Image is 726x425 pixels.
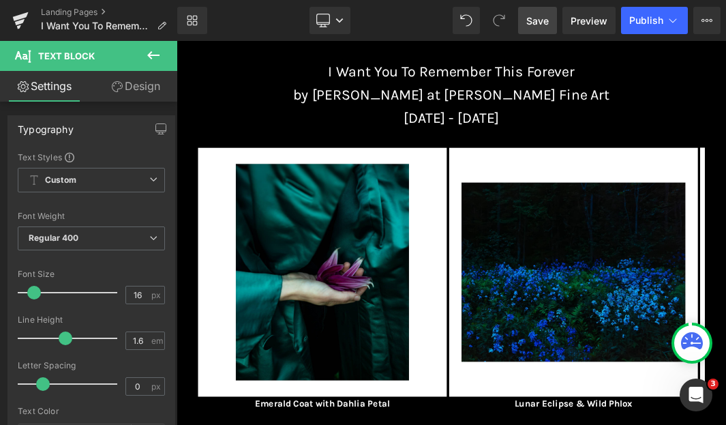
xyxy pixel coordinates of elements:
[45,175,76,186] b: Custom
[18,269,165,279] div: Font Size
[91,71,180,102] a: Design
[151,382,163,391] span: px
[18,315,165,325] div: Line Height
[41,20,151,31] span: I Want You To Remember This Forever by [PERSON_NAME]
[38,50,95,61] span: Text Block
[228,33,597,59] span: I Want You To Remember This Forever
[18,407,165,416] div: Text Color
[29,233,79,243] b: Regular 400
[18,211,165,221] div: Font Weight
[342,103,484,128] span: [DATE] - [DATE]
[680,379,712,411] iframe: Intercom live chat
[41,7,177,18] a: Landing Pages
[485,7,513,34] button: Redo
[629,15,663,26] span: Publish
[18,361,165,370] div: Letter Spacing
[621,7,688,34] button: Publish
[708,379,719,390] span: 3
[453,7,480,34] button: Undo
[526,14,549,28] span: Save
[151,291,163,299] span: px
[151,336,163,345] span: em
[177,7,207,34] a: New Library
[693,7,721,34] button: More
[18,151,165,162] div: Text Styles
[562,7,616,34] a: Preview
[175,68,650,93] span: by [PERSON_NAME] at [PERSON_NAME] Fine Art
[18,116,74,135] div: Typography
[571,14,607,28] span: Preview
